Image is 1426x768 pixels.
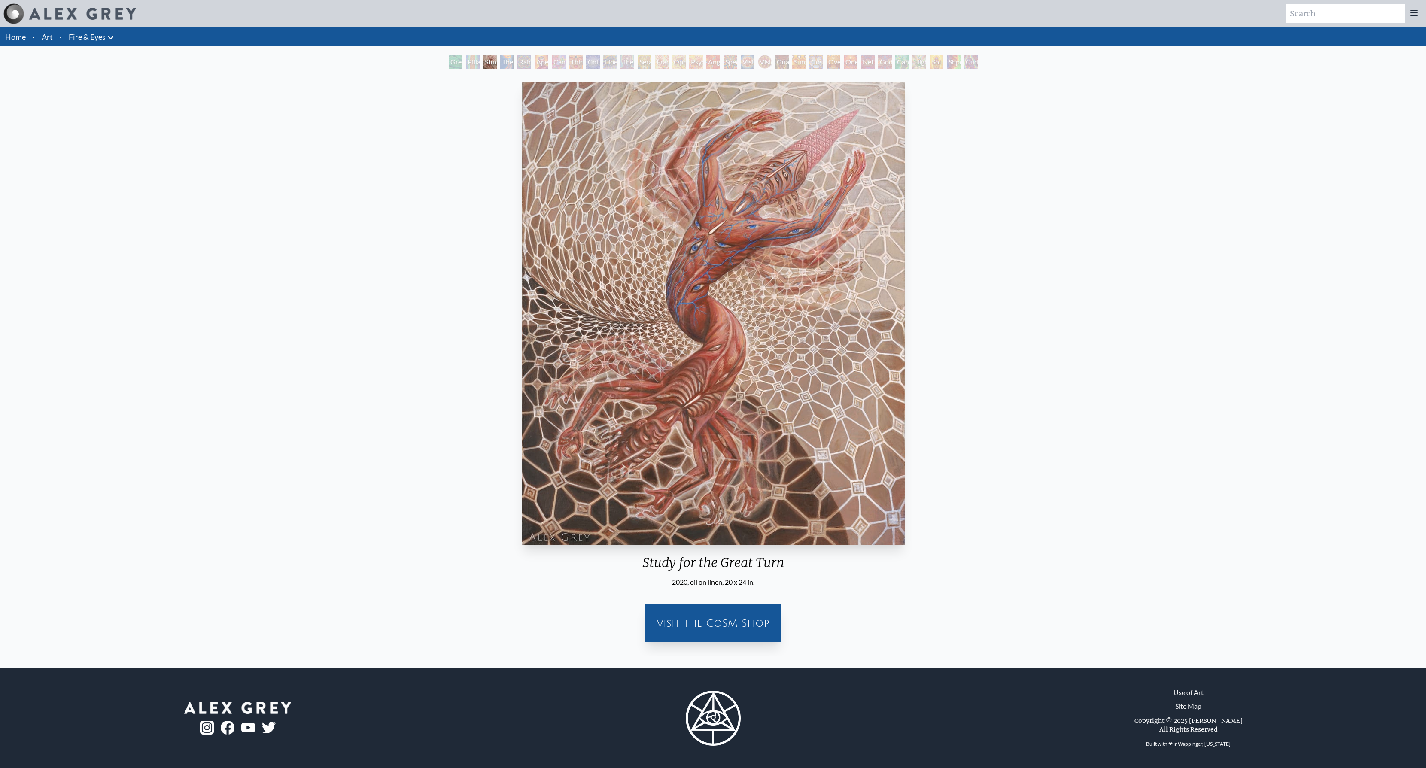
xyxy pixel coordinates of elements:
div: Ophanic Eyelash [672,55,686,69]
li: · [56,27,65,46]
a: Use of Art [1174,687,1204,698]
a: Wappinger, [US_STATE] [1178,741,1231,747]
img: ig-logo.png [200,721,214,735]
div: Spectral Lotus [724,55,737,69]
div: Sunyata [792,55,806,69]
a: Art [42,31,53,43]
div: Fractal Eyes [655,55,669,69]
div: Vision Crystal Tondo [758,55,772,69]
div: Cosmic Elf [809,55,823,69]
div: Green Hand [449,55,462,69]
div: Collective Vision [586,55,600,69]
div: Sol Invictus [930,55,943,69]
div: All Rights Reserved [1159,725,1218,734]
img: fb-logo.png [221,721,234,735]
div: Pillar of Awareness [466,55,480,69]
div: Study for the Great Turn [483,55,497,69]
div: One [844,55,857,69]
div: Guardian of Infinite Vision [775,55,789,69]
div: The Torch [500,55,514,69]
div: Cannabis Sutra [552,55,566,69]
input: Search [1286,4,1405,23]
div: 2020, oil on linen, 20 x 24 in. [518,577,908,587]
img: youtube-logo.png [241,723,255,733]
div: Higher Vision [912,55,926,69]
div: Liberation Through Seeing [603,55,617,69]
li: · [29,27,38,46]
div: Angel Skin [706,55,720,69]
div: Aperture [535,55,548,69]
div: Godself [878,55,892,69]
div: Oversoul [827,55,840,69]
a: Fire & Eyes [69,31,106,43]
div: The Seer [620,55,634,69]
a: Home [5,32,26,42]
div: Rainbow Eye Ripple [517,55,531,69]
div: Cuddle [964,55,978,69]
div: Seraphic Transport Docking on the Third Eye [638,55,651,69]
div: Built with ❤ in [1143,737,1234,751]
div: Third Eye Tears of Joy [569,55,583,69]
div: Cannafist [895,55,909,69]
a: Site Map [1175,701,1201,711]
a: Visit the CoSM Shop [650,610,776,637]
div: Study for the Great Turn [518,555,908,577]
div: Psychomicrograph of a Fractal Paisley Cherub Feather Tip [689,55,703,69]
img: twitter-logo.png [262,722,276,733]
div: Net of Being [861,55,875,69]
div: Shpongled [947,55,961,69]
div: Copyright © 2025 [PERSON_NAME] [1134,716,1243,725]
div: Vision Crystal [741,55,754,69]
img: Study-for-the-Great-Turn_2020_Alex-Grey.jpg [522,82,905,545]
